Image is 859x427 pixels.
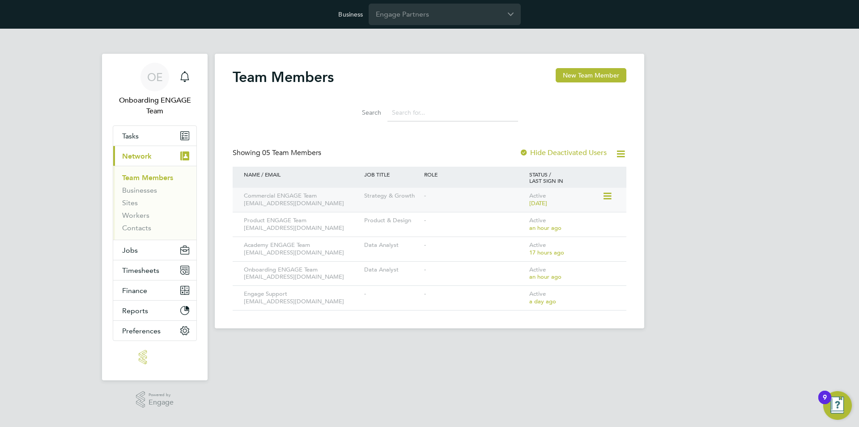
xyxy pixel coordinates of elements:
[362,286,422,302] div: -
[113,95,197,116] span: Onboarding ENGAGE Team
[122,186,157,194] a: Businesses
[362,212,422,229] div: Product & Design
[242,262,362,286] div: Onboarding ENGAGE Team [EMAIL_ADDRESS][DOMAIN_NAME]
[529,224,561,232] span: an hour ago
[823,391,852,420] button: Open Resource Center, 9 new notifications
[113,301,196,320] button: Reports
[527,212,617,237] div: Active
[122,246,138,254] span: Jobs
[147,71,163,83] span: OE
[387,104,518,121] input: Search for...
[527,262,617,286] div: Active
[242,167,362,182] div: NAME / EMAIL
[113,146,196,166] button: Network
[122,306,148,315] span: Reports
[122,211,149,220] a: Workers
[113,240,196,260] button: Jobs
[113,280,196,300] button: Finance
[422,262,527,278] div: -
[529,199,547,207] span: [DATE]
[556,68,626,82] button: New Team Member
[122,224,151,232] a: Contacts
[242,188,362,212] div: Commercial ENGAGE Team [EMAIL_ADDRESS][DOMAIN_NAME]
[122,266,159,275] span: Timesheets
[338,10,363,18] label: Business
[122,173,173,182] a: Team Members
[529,298,556,305] span: a day ago
[113,350,197,364] a: Go to home page
[113,126,196,146] a: Tasks
[529,249,564,256] span: 17 hours ago
[122,327,161,335] span: Preferences
[362,237,422,254] div: Data Analyst
[422,286,527,302] div: -
[527,237,617,261] div: Active
[113,321,196,341] button: Preferences
[527,167,617,188] div: STATUS / LAST SIGN IN
[122,198,138,207] a: Sites
[823,397,827,409] div: 9
[422,167,527,182] div: ROLE
[362,167,422,182] div: JOB TITLE
[102,54,208,380] nav: Main navigation
[262,148,321,157] span: 05 Team Members
[422,237,527,254] div: -
[233,68,334,86] h2: Team Members
[341,108,381,116] label: Search
[242,237,362,261] div: Academy ENGAGE Team [EMAIL_ADDRESS][DOMAIN_NAME]
[362,262,422,278] div: Data Analyst
[113,260,196,280] button: Timesheets
[242,212,362,237] div: Product ENGAGE Team [EMAIL_ADDRESS][DOMAIN_NAME]
[242,286,362,310] div: Engage Support [EMAIL_ADDRESS][DOMAIN_NAME]
[362,188,422,204] div: Strategy & Growth
[149,391,174,399] span: Powered by
[527,188,602,212] div: Active
[122,132,139,140] span: Tasks
[149,399,174,406] span: Engage
[527,286,617,310] div: Active
[122,286,147,295] span: Finance
[136,391,174,408] a: Powered byEngage
[519,148,607,157] label: Hide Deactivated Users
[422,212,527,229] div: -
[113,63,197,116] a: OEOnboarding ENGAGE Team
[529,273,561,280] span: an hour ago
[233,148,323,158] div: Showing
[122,152,152,160] span: Network
[139,350,171,364] img: engage-logo-retina.png
[113,166,196,240] div: Network
[422,188,527,204] div: -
